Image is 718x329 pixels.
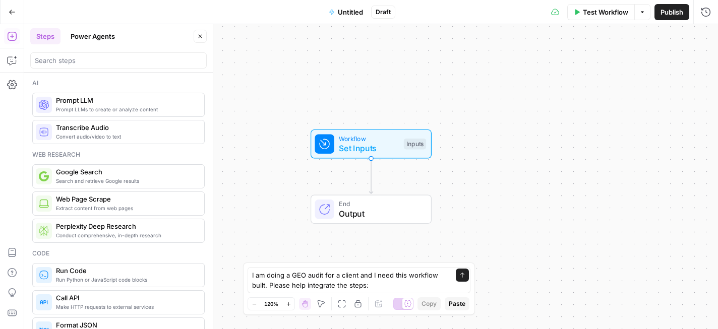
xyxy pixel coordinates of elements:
[56,293,196,303] span: Call API
[56,105,196,113] span: Prompt LLMs to create or analyze content
[35,55,202,65] input: Search steps
[56,303,196,311] span: Make HTTP requests to external services
[417,297,441,310] button: Copy
[583,7,628,17] span: Test Workflow
[56,194,196,204] span: Web Page Scrape
[30,28,61,44] button: Steps
[369,159,373,194] g: Edge from start to end
[567,4,634,20] button: Test Workflow
[56,231,196,239] span: Conduct comprehensive, in-depth research
[339,199,421,209] span: End
[56,122,196,133] span: Transcribe Audio
[32,150,205,159] div: Web research
[422,299,437,308] span: Copy
[56,276,196,284] span: Run Python or JavaScript code blocks
[264,300,278,308] span: 120%
[339,142,399,154] span: Set Inputs
[32,79,205,88] div: Ai
[32,249,205,258] div: Code
[56,177,196,185] span: Search and retrieve Google results
[338,7,363,17] span: Untitled
[56,221,196,231] span: Perplexity Deep Research
[65,28,121,44] button: Power Agents
[376,8,391,17] span: Draft
[56,95,196,105] span: Prompt LLM
[56,167,196,177] span: Google Search
[654,4,689,20] button: Publish
[56,266,196,276] span: Run Code
[56,133,196,141] span: Convert audio/video to text
[277,195,465,224] div: EndOutput
[277,129,465,159] div: WorkflowSet InputsInputs
[56,204,196,212] span: Extract content from web pages
[661,7,683,17] span: Publish
[339,208,421,220] span: Output
[404,139,426,150] div: Inputs
[252,270,446,290] textarea: I am doing a GEO audit for a client and I need this workflow built. Please help integrate the steps:
[449,299,465,308] span: Paste
[339,134,399,143] span: Workflow
[323,4,369,20] button: Untitled
[445,297,469,310] button: Paste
